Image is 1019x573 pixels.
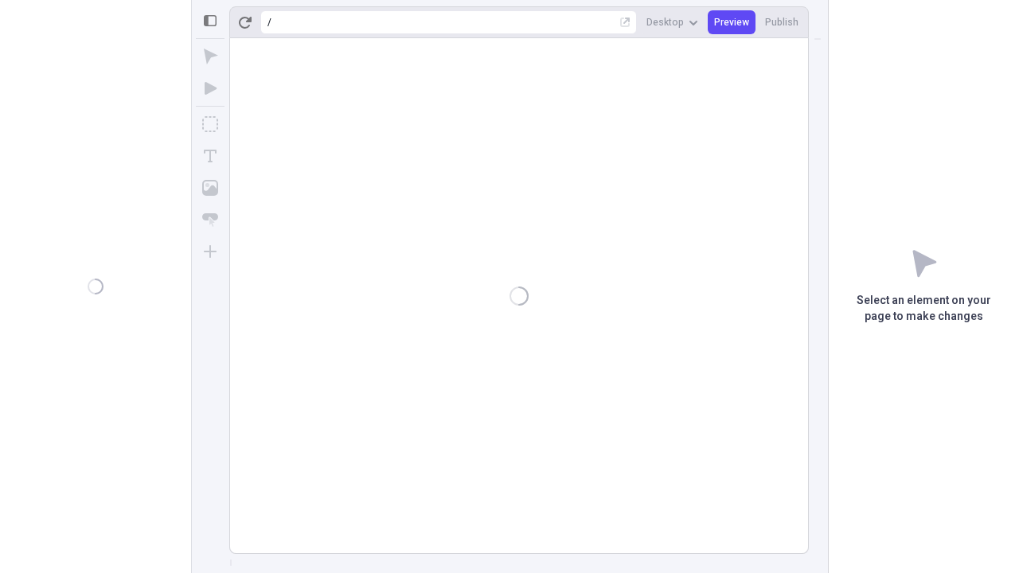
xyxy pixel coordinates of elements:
[196,142,224,170] button: Text
[196,173,224,202] button: Image
[646,16,684,29] span: Desktop
[196,205,224,234] button: Button
[267,16,271,29] div: /
[196,110,224,138] button: Box
[765,16,798,29] span: Publish
[714,16,749,29] span: Preview
[829,293,1019,325] p: Select an element on your page to make changes
[708,10,755,34] button: Preview
[759,10,805,34] button: Publish
[640,10,705,34] button: Desktop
